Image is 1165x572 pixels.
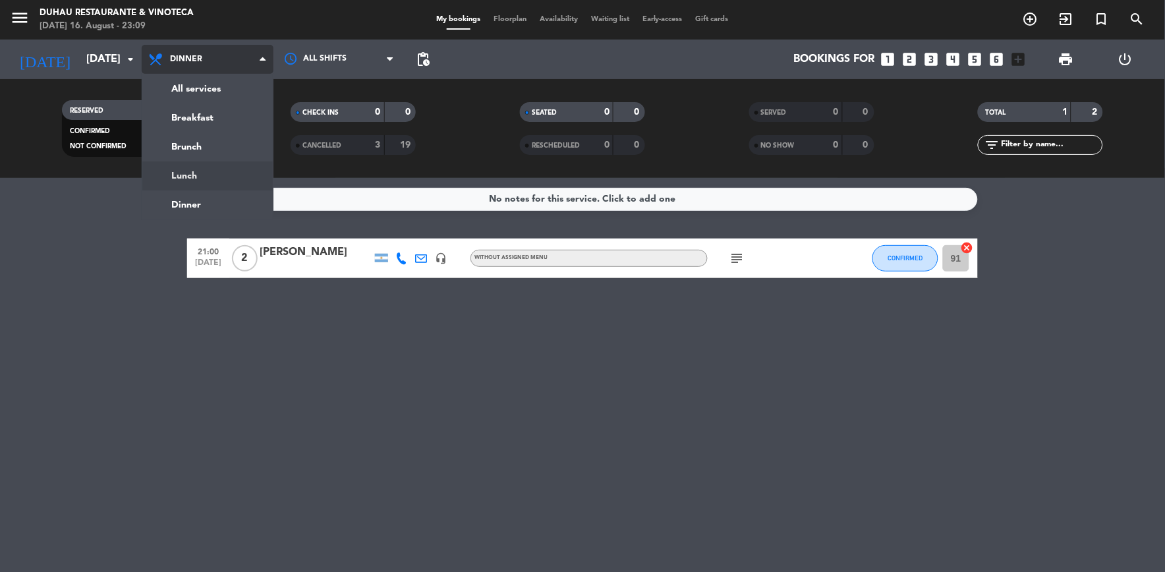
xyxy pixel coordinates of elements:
span: SEATED [532,109,557,116]
strong: 0 [834,107,839,117]
i: looks_5 [966,51,983,68]
strong: 0 [376,107,381,117]
i: arrow_drop_down [123,51,138,67]
span: NOT CONFIRMED [70,143,127,150]
a: All services [142,74,273,103]
button: menu [10,8,30,32]
strong: 1 [1062,107,1067,117]
div: Duhau Restaurante & Vinoteca [40,7,194,20]
i: power_settings_new [1118,51,1133,67]
span: print [1058,51,1074,67]
div: [DATE] 16. August - 23:09 [40,20,194,33]
div: LOG OUT [1096,40,1155,79]
span: [DATE] [192,258,225,273]
div: [PERSON_NAME] [260,244,372,261]
i: [DATE] [10,45,80,74]
strong: 0 [834,140,839,150]
button: CONFIRMED [872,245,938,272]
i: add_circle_outline [1023,11,1038,27]
strong: 0 [405,107,413,117]
i: headset_mic [435,252,447,264]
strong: 0 [634,140,642,150]
span: TOTAL [986,109,1006,116]
strong: 19 [400,140,413,150]
strong: 0 [604,140,610,150]
strong: 2 [1093,107,1100,117]
strong: 0 [634,107,642,117]
i: search [1129,11,1145,27]
span: Dinner [170,55,202,64]
span: Availability [533,16,584,23]
span: 21:00 [192,243,225,258]
input: Filter by name... [1000,138,1102,152]
strong: 3 [376,140,381,150]
strong: 0 [604,107,610,117]
span: Floorplan [487,16,533,23]
a: Lunch [142,161,273,190]
span: Early-access [636,16,689,23]
i: looks_6 [988,51,1005,68]
i: cancel [961,241,974,254]
i: subject [729,250,745,266]
span: pending_actions [415,51,431,67]
span: My bookings [430,16,487,23]
a: Breakfast [142,103,273,132]
a: Dinner [142,190,273,219]
span: Gift cards [689,16,735,23]
span: 2 [232,245,258,272]
span: RESERVED [70,107,103,114]
span: CANCELLED [302,142,341,149]
i: add_box [1009,51,1027,68]
i: looks_two [901,51,918,68]
div: No notes for this service. Click to add one [490,192,676,207]
i: looks_4 [944,51,961,68]
i: looks_one [879,51,896,68]
span: CONFIRMED [888,254,923,262]
span: RESCHEDULED [532,142,580,149]
i: menu [10,8,30,28]
span: NO SHOW [761,142,795,149]
span: SERVED [761,109,787,116]
a: Brunch [142,132,273,161]
span: CHECK INS [302,109,339,116]
i: exit_to_app [1058,11,1074,27]
i: filter_list [984,137,1000,153]
span: Bookings for [793,53,874,66]
span: Waiting list [584,16,636,23]
strong: 0 [863,140,871,150]
span: CONFIRMED [70,128,110,134]
strong: 0 [863,107,871,117]
i: turned_in_not [1094,11,1110,27]
i: looks_3 [923,51,940,68]
span: Without assigned menu [474,255,548,260]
